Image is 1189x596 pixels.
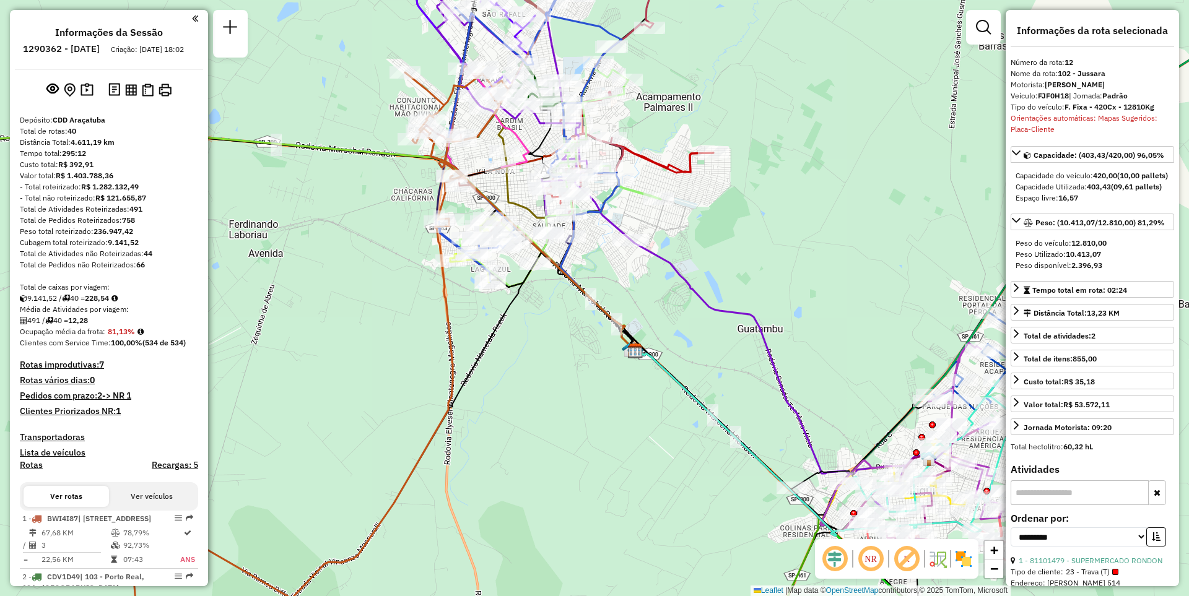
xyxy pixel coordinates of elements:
strong: 2.396,93 [1071,261,1102,270]
span: | [785,586,787,595]
div: Atividade não roteirizada - A D L COMERCIO DE CO [938,505,969,517]
a: Exibir filtros [971,15,996,40]
a: Rotas [20,460,43,470]
span: | 103 - Porto Real, 104 - [GEOGRAPHIC_DATA] [22,572,144,592]
strong: -> NR 1 [102,390,131,401]
a: Zoom in [985,541,1003,559]
div: Atividade não roteirizada - ACADEMIA DA CERVEJA [849,515,880,527]
td: 07:43 [123,553,180,566]
td: 22,56 KM [41,553,110,566]
div: Nome da rota: [1011,68,1174,79]
i: Meta Caixas/viagem: 220,40 Diferença: 8,14 [111,295,118,302]
div: Valor total: [20,170,198,181]
strong: 491 [129,204,142,214]
strong: R$ 35,18 [1064,377,1095,386]
strong: 295:12 [62,149,86,158]
button: Ver veículos [109,486,194,507]
strong: 420,00 [1093,171,1117,180]
strong: 855,00 [1073,354,1097,363]
strong: 403,43 [1087,182,1111,191]
div: Total de Atividades Roteirizadas: [20,204,198,215]
a: Distância Total:13,23 KM [1011,304,1174,321]
h4: Clientes Priorizados NR: [20,406,198,417]
label: Ordenar por: [1011,511,1174,525]
span: | Jornada: [1069,91,1128,100]
button: Ver rotas [24,486,109,507]
h4: Recargas: 5 [152,460,198,470]
a: Nova sessão e pesquisa [218,15,243,43]
i: Total de Atividades [29,542,37,549]
span: Ocultar NR [856,544,886,574]
strong: R$ 1.403.788,36 [56,171,113,180]
div: Endereço: [PERSON_NAME] 514 [1011,577,1174,589]
h4: Lista de veículos [20,447,198,458]
strong: 2 [1091,331,1095,340]
div: Peso Utilizado: [1016,249,1169,260]
span: | [STREET_ADDRESS] [78,514,151,523]
i: % de utilização do peso [111,529,120,537]
div: Atividade não roteirizada - THIAGO MENDES REATTO [936,418,967,431]
span: Tempo total em rota: 02:24 [1032,285,1127,295]
button: Painel de Sugestão [78,80,96,100]
strong: R$ 121.655,87 [95,193,146,202]
h4: Informações da rota selecionada [1011,25,1174,37]
div: Peso: (10.413,07/12.810,00) 81,29% [1011,233,1174,276]
div: 9.141,52 / 40 = [20,293,198,304]
td: 67,68 KM [41,527,110,539]
div: Depósito: [20,114,198,126]
a: OpenStreetMap [826,586,879,595]
h4: Transportadoras [20,432,198,443]
td: ANS [180,553,196,566]
div: Tipo de cliente: [1011,566,1174,577]
strong: 66 [136,260,145,269]
a: Valor total:R$ 53.572,11 [1011,395,1174,412]
td: 3 [41,539,110,551]
div: Peso disponível: [1016,260,1169,271]
span: Total de atividades: [1024,331,1095,340]
div: - Total não roteirizado: [20,192,198,204]
div: Total de rotas: [20,126,198,137]
div: Total de caixas por viagem: [20,282,198,293]
div: Cubagem total roteirizado: [20,237,198,248]
strong: 2 [97,390,102,401]
div: Capacidade do veículo: [1016,170,1169,181]
span: Peso: (10.413,07/12.810,00) 81,29% [1035,218,1165,227]
div: Map data © contributors,© 2025 TomTom, Microsoft [751,585,1011,596]
div: Total de itens: [1024,353,1097,365]
td: = [22,553,28,566]
strong: 758 [122,215,135,225]
strong: 236.947,42 [94,227,133,236]
span: Exibir rótulo [892,544,921,574]
strong: 10.413,07 [1066,249,1101,259]
em: Rota exportada [186,572,193,580]
span: BWI4I87 [47,514,78,523]
div: Atividade não roteirizada - WANDERLEY SILVA FERR [926,431,957,443]
a: Leaflet [754,586,783,595]
button: Visualizar relatório de Roteirização [123,81,139,98]
i: Total de rotas [62,295,70,302]
span: 1 - [22,514,151,523]
div: Distância Total: [1024,308,1120,319]
div: Atividade não roteirizada - MERCADO QUEMIL BIRIG [983,418,1014,430]
div: Atividade não roteirizada - DIFRUTTI SORVETES LT [837,520,868,533]
strong: 44 [144,249,152,258]
div: Custo total: [1024,376,1095,387]
a: 1 - 81101479 - SUPERMERCADO RONDON [1019,556,1162,565]
strong: R$ 392,91 [58,160,94,169]
a: Custo total:R$ 35,18 [1011,373,1174,389]
strong: [PERSON_NAME] [1045,80,1105,89]
strong: R$ 1.282.132,49 [81,182,139,191]
strong: F. Fixa - 420Cx - 12810Kg [1065,102,1154,111]
div: Atividade não roteirizada - JOSE CARLOS SANCHES [920,446,951,459]
span: Clientes com Service Time: [20,338,111,347]
strong: R$ 53.572,11 [1063,400,1110,409]
h4: Informações da Sessão [55,27,163,38]
img: Fluxo de ruas [928,549,947,569]
div: Veículo: [1011,90,1174,101]
span: Ocupação média da frota: [20,327,105,336]
span: 23 - Trava (T) [1066,566,1118,577]
em: Rota exportada [186,514,193,522]
div: Capacidade: (403,43/420,00) 96,05% [1011,165,1174,209]
span: Peso do veículo: [1016,238,1107,248]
